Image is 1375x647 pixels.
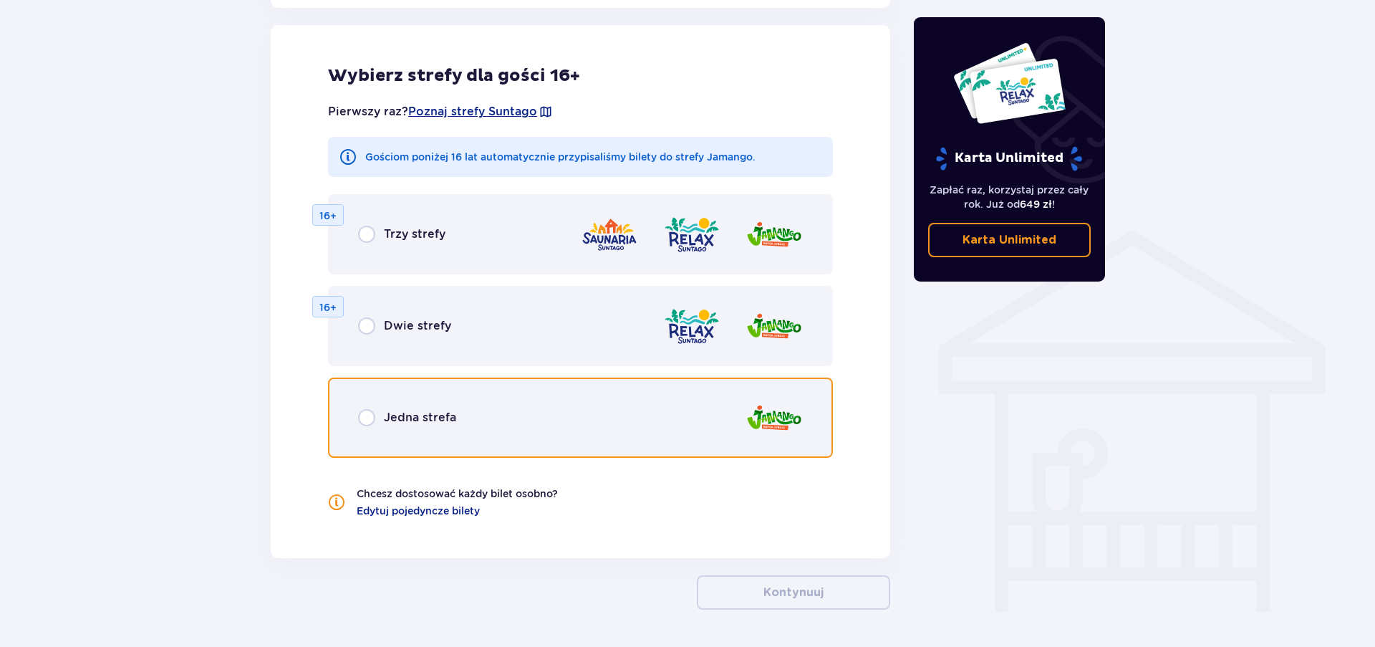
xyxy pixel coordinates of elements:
[357,487,558,501] p: Chcesz dostosować każdy bilet osobno?
[746,306,803,347] img: zone logo
[319,209,337,223] p: 16+
[928,223,1091,257] a: Karta Unlimited
[746,398,803,438] img: zone logo
[962,232,1056,248] p: Karta Unlimited
[319,300,337,315] p: 16+
[663,306,720,347] img: zone logo
[581,214,638,255] img: zone logo
[408,104,537,120] a: Poznaj strefy Suntago
[1020,198,1052,210] span: 649 zł
[763,585,824,600] p: Kontynuuj
[663,214,720,255] img: zone logo
[928,183,1091,211] p: Zapłać raz, korzystaj przez cały rok. Już od !
[935,146,1084,171] p: Karta Unlimited
[384,410,456,426] p: Jedna strefa
[328,104,553,120] p: Pierwszy raz?
[746,214,803,255] img: zone logo
[384,226,445,242] p: Trzy strefy
[365,150,756,164] p: Gościom poniżej 16 lat automatycznie przypisaliśmy bilety do strefy Jamango.
[328,65,833,87] p: Wybierz strefy dla gości 16+
[697,575,890,610] button: Kontynuuj
[357,504,480,518] a: Edytuj pojedyncze bilety
[384,318,451,334] p: Dwie strefy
